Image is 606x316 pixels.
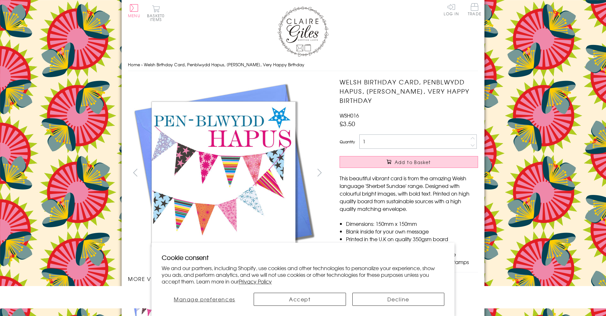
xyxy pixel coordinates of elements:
p: This beautiful vibrant card is from the amazing Welsh language 'Sherbet Sundae' range. Designed w... [340,174,478,212]
h2: Cookie consent [162,253,444,262]
button: Add to Basket [340,156,478,168]
nav: breadcrumbs [128,58,478,71]
span: Add to Basket [395,159,431,165]
h1: Welsh Birthday Card, Penblwydd Hapus, [PERSON_NAME], Very Happy Birthday [340,77,478,105]
button: Accept [254,293,346,306]
button: Menu [128,4,140,18]
span: Menu [128,13,140,18]
span: Manage preferences [174,295,235,303]
a: Trade [468,3,481,17]
li: Dimensions: 150mm x 150mm [346,220,478,227]
h3: More views [128,275,327,283]
span: 0 items [150,13,165,22]
span: Trade [468,3,481,16]
li: Blank inside for your own message [346,227,478,235]
a: Home [128,61,140,68]
button: next [313,165,327,180]
img: Claire Giles Greetings Cards [278,6,328,57]
li: Printed in the U.K on quality 350gsm board [346,235,478,243]
span: £3.50 [340,119,355,128]
img: Welsh Birthday Card, Penblwydd Hapus, Bunting, Very Happy Birthday [128,77,319,269]
span: Welsh Birthday Card, Penblwydd Hapus, [PERSON_NAME], Very Happy Birthday [144,61,304,68]
button: Decline [352,293,445,306]
p: We and our partners, including Shopify, use cookies and other technologies to personalize your ex... [162,265,444,284]
a: Log In [444,3,459,16]
button: prev [128,165,142,180]
a: Privacy Policy [239,277,272,285]
button: Basket0 items [147,5,165,21]
span: WSH016 [340,111,359,119]
span: › [141,61,143,68]
label: Quantity [340,139,355,145]
button: Manage preferences [162,293,247,306]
